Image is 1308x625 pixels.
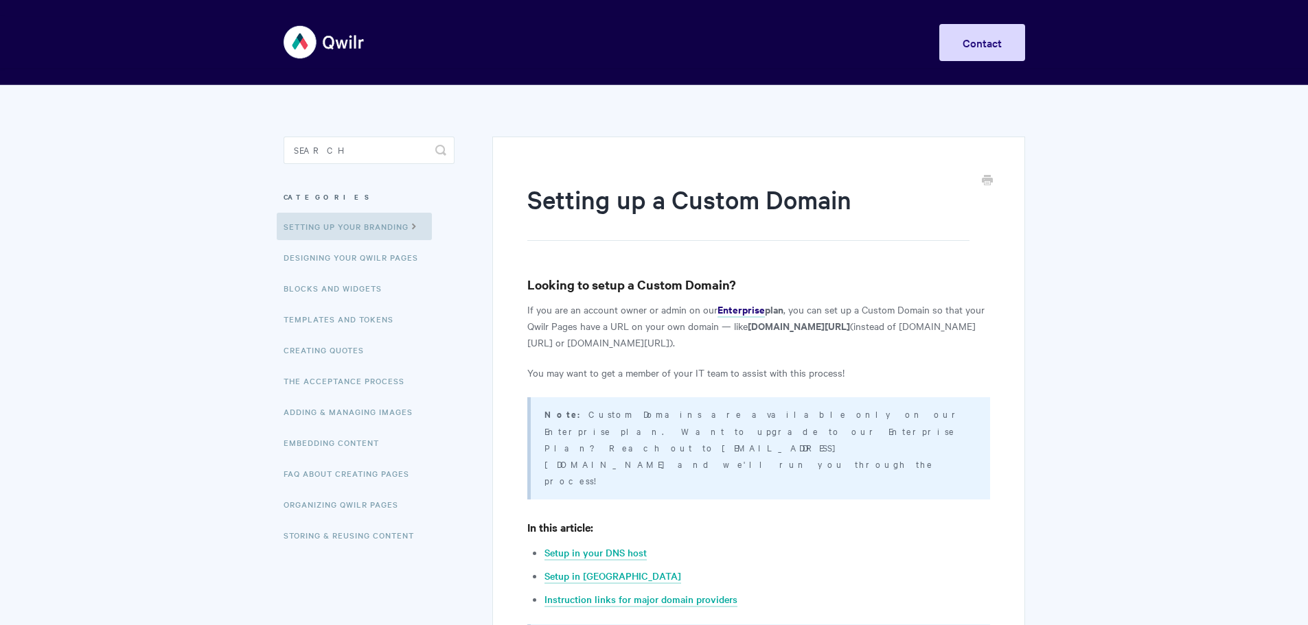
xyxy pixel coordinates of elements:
[277,213,432,240] a: Setting up your Branding
[765,302,783,316] strong: plan
[982,174,993,189] a: Print this Article
[939,24,1025,61] a: Contact
[527,301,989,351] p: If you are an account owner or admin on our , you can set up a Custom Domain so that your Qwilr P...
[284,16,365,68] img: Qwilr Help Center
[718,303,765,318] a: Enterprise
[284,244,428,271] a: Designing Your Qwilr Pages
[544,569,681,584] a: Setup in [GEOGRAPHIC_DATA]
[544,545,647,561] a: Setup in your DNS host
[748,318,850,333] strong: [DOMAIN_NAME][URL]
[284,336,374,364] a: Creating Quotes
[527,275,989,294] h3: Looking to setup a Custom Domain?
[718,302,765,316] strong: Enterprise
[284,185,455,209] h3: Categories
[284,398,423,425] a: Adding & Managing Images
[284,429,389,456] a: Embedding Content
[527,519,593,534] strong: In this article:
[284,137,455,164] input: Search
[527,182,969,241] h1: Setting up a Custom Domain
[544,408,588,421] strong: Note:
[544,405,972,488] p: Custom Domains are available only on our Enterprise plan. Want to upgrade to our Enterprise Plan?...
[284,367,415,394] a: The Acceptance Process
[284,460,420,487] a: FAQ About Creating Pages
[284,305,404,333] a: Templates and Tokens
[284,521,424,549] a: Storing & Reusing Content
[544,592,737,607] a: Instruction links for major domain providers
[527,364,989,381] p: You may want to get a member of your IT team to assist with this process!
[284,491,409,518] a: Organizing Qwilr Pages
[284,274,392,302] a: Blocks and Widgets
